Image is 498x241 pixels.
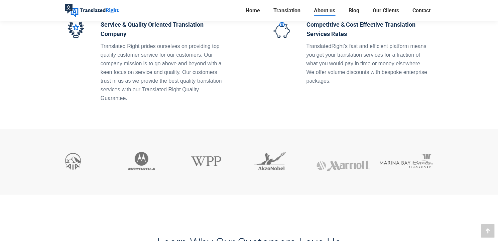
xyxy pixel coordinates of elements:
h5: Service & Quality Oriented Translation Company [101,20,224,39]
img: Translated Right [65,4,119,17]
h5: Competitive & Cost Effective Translation Services Rates [306,20,430,39]
span: Blog [349,7,359,14]
a: Translation [271,6,302,15]
span: Translation [273,7,300,14]
span: About us [314,7,335,14]
img: Competitive & Cost Effective Translation Services Rates [274,22,290,38]
img: Service & Quality Oriented Translation Company [68,22,84,38]
span: Contact [412,7,431,14]
a: Blog [347,6,361,15]
span: Home [246,7,260,14]
span: Our Clients [373,7,399,14]
p: Translated Right prides ourselves on providing top quality customer service for our customers. Ou... [101,42,224,103]
p: TranslatedRight’s fast and efficient platform means you get your translation services for a fract... [306,42,430,85]
a: Contact [410,6,433,15]
a: About us [312,6,337,15]
a: Our Clients [371,6,401,15]
a: Home [244,6,262,15]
